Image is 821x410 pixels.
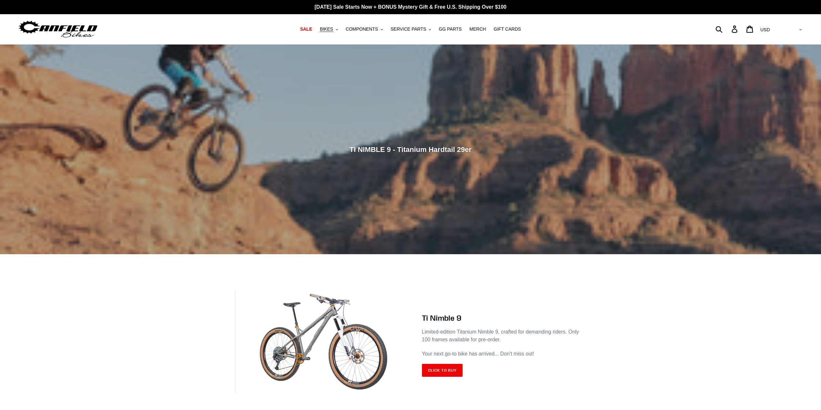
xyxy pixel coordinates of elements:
span: SALE [300,26,312,32]
a: MERCH [466,25,489,34]
a: GIFT CARDS [490,25,524,34]
button: BIKES [316,25,341,34]
a: GG PARTS [436,25,465,34]
a: SALE [297,25,315,34]
img: Canfield Bikes [18,19,98,39]
span: TI NIMBLE 9 - Titanium Hardtail 29er [349,145,472,153]
a: Click to Buy: TI NIMBLE 9 [422,364,463,377]
span: MERCH [469,26,486,32]
button: COMPONENTS [343,25,386,34]
p: Your next go-to bike has arrived... Don't miss out! [422,350,586,358]
span: GG PARTS [439,26,462,32]
span: BIKES [320,26,333,32]
button: SERVICE PARTS [387,25,434,34]
h2: Ti Nimble 9 [422,313,586,323]
span: COMPONENTS [346,26,378,32]
input: Search [719,22,736,36]
span: SERVICE PARTS [391,26,426,32]
span: GIFT CARDS [494,26,521,32]
p: Limited-edition Titanium Nimble 9, crafted for demanding riders. Only 100 frames available for pr... [422,328,586,344]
